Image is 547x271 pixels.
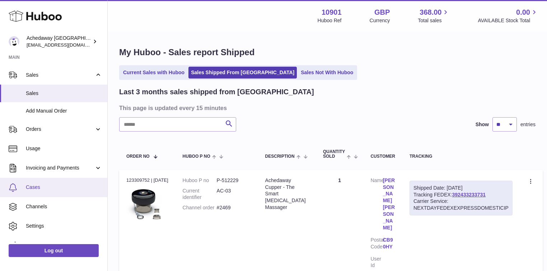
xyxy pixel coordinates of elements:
[217,187,251,201] dd: AC-03
[188,67,297,79] a: Sales Shipped From [GEOGRAPHIC_DATA]
[370,154,395,159] div: Customer
[9,244,99,257] a: Log out
[410,154,513,159] div: Tracking
[217,177,251,184] dd: P-512229
[370,17,390,24] div: Currency
[217,204,251,211] dd: #2469
[9,36,19,47] img: admin@newpb.co.uk
[418,17,450,24] span: Total sales
[126,154,150,159] span: Order No
[370,237,383,252] dt: Postal Code
[318,17,342,24] div: Huboo Ref
[322,8,342,17] strong: 10901
[516,8,530,17] span: 0.00
[27,42,106,48] span: [EMAIL_ADDRESS][DOMAIN_NAME]
[26,184,102,191] span: Cases
[26,145,102,152] span: Usage
[418,8,450,24] a: 368.00 Total sales
[383,237,395,250] a: CB9 0HY
[298,67,356,79] a: Sales Not With Huboo
[478,8,538,24] a: 0.00 AVAILABLE Stock Total
[27,35,91,48] div: Achedaway [GEOGRAPHIC_DATA]
[452,192,486,198] a: 392433233731
[265,177,309,211] div: Achedaway Cupper - The Smart [MEDICAL_DATA] Massager
[121,67,187,79] a: Current Sales with Huboo
[126,177,168,184] div: 123309752 | [DATE]
[383,177,395,231] a: [PERSON_NAME] [PERSON_NAME]
[119,104,534,112] h3: This page is updated every 15 minutes
[26,223,102,229] span: Settings
[26,242,102,249] span: Returns
[370,256,383,269] dt: User Id
[26,203,102,210] span: Channels
[26,126,94,133] span: Orders
[410,181,513,216] div: Tracking FEDEX:
[119,87,314,97] h2: Last 3 months sales shipped from [GEOGRAPHIC_DATA]
[420,8,441,17] span: 368.00
[374,8,390,17] strong: GBP
[26,165,94,171] span: Invoicing and Payments
[183,204,217,211] dt: Channel order
[26,72,94,79] span: Sales
[183,154,210,159] span: Huboo P no
[119,47,536,58] h1: My Huboo - Sales report Shipped
[323,149,345,159] span: Quantity Sold
[26,108,102,114] span: Add Manual Order
[370,177,383,233] dt: Name
[265,154,295,159] span: Description
[183,177,217,184] dt: Huboo P no
[183,187,217,201] dt: Current identifier
[413,198,509,211] div: Carrier Service: NEXTDAYFEDEXEXPRESSDOMESTICIP
[126,186,162,222] img: 109011664373479.jpg
[26,90,102,97] span: Sales
[476,121,489,128] label: Show
[520,121,536,128] span: entries
[413,185,509,191] div: Shipped Date: [DATE]
[478,17,538,24] span: AVAILABLE Stock Total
